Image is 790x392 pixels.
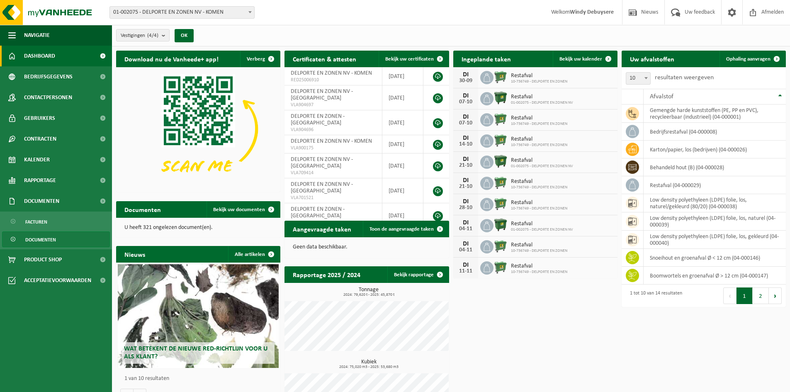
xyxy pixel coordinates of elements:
[457,177,474,184] div: DI
[382,203,424,228] td: [DATE]
[644,231,786,249] td: low density polyethyleen (LDPE) folie, los, gekleurd (04-000040)
[289,365,449,369] span: 2024: 75,020 m3 - 2025: 53,680 m3
[24,87,72,108] span: Contactpersonen
[511,136,567,143] span: Restafval
[2,214,110,229] a: Facturen
[382,67,424,85] td: [DATE]
[511,94,573,100] span: Restafval
[291,138,372,144] span: DELPORTE EN ZONEN NV - KOMEN
[24,249,62,270] span: Product Shop
[382,85,424,110] td: [DATE]
[644,267,786,285] td: boomwortels en groenafval Ø > 12 cm (04-000147)
[511,164,573,169] span: 01-002075 - DELPORTE EN ZONEN NV
[291,181,353,194] span: DELPORTE EN ZONEN NV - [GEOGRAPHIC_DATA]
[511,206,567,211] span: 10-736749 - DELPORTE EN ZONEN
[511,227,573,232] span: 01-002075 - DELPORTE EN ZONEN NV
[511,221,573,227] span: Restafval
[644,123,786,141] td: bedrijfsrestafval (04-000008)
[493,70,508,84] img: WB-0660-HPE-GN-01
[116,29,170,41] button: Vestigingen(4/4)
[382,135,424,153] td: [DATE]
[457,205,474,211] div: 28-10
[124,346,267,360] span: Wat betekent de nieuwe RED-richtlijn voor u als klant?
[284,266,369,282] h2: Rapportage 2025 / 2024
[511,185,567,190] span: 10-736749 - DELPORTE EN ZONEN
[457,71,474,78] div: DI
[511,242,567,248] span: Restafval
[511,100,573,105] span: 01-002075 - DELPORTE EN ZONEN NV
[2,231,110,247] a: Documenten
[116,246,153,262] h2: Nieuws
[121,29,158,42] span: Vestigingen
[24,108,55,129] span: Gebruikers
[644,212,786,231] td: low density polyethyleen (LDPE) folie, los, naturel (04-000039)
[24,149,50,170] span: Kalender
[511,178,567,185] span: Restafval
[25,232,56,248] span: Documenten
[457,163,474,168] div: 21-10
[493,218,508,232] img: WB-1100-HPE-GN-01
[570,9,614,15] strong: Windy Debuysere
[284,221,360,237] h2: Aangevraagde taken
[24,25,50,46] span: Navigatie
[387,266,448,283] a: Bekijk rapportage
[511,79,567,84] span: 10-736749 - DELPORTE EN ZONEN
[511,143,567,148] span: 10-736749 - DELPORTE EN ZONEN
[24,170,56,191] span: Rapportage
[289,287,449,297] h3: Tonnage
[382,178,424,203] td: [DATE]
[291,113,345,126] span: DELPORTE EN ZONEN - [GEOGRAPHIC_DATA]
[511,73,567,79] span: Restafval
[737,287,753,304] button: 1
[293,244,440,250] p: Geen data beschikbaar.
[457,219,474,226] div: DI
[379,51,448,67] a: Bekijk uw certificaten
[291,70,372,76] span: DELPORTE EN ZONEN NV - KOMEN
[511,157,573,164] span: Restafval
[291,77,375,83] span: RED25006910
[457,262,474,268] div: DI
[493,112,508,126] img: WB-0660-HPE-GN-01
[289,359,449,369] h3: Kubiek
[457,156,474,163] div: DI
[655,74,714,81] label: resultaten weergeven
[24,66,73,87] span: Bedrijfsgegevens
[382,110,424,135] td: [DATE]
[753,287,769,304] button: 2
[291,170,375,176] span: VLA709414
[382,153,424,178] td: [DATE]
[644,249,786,267] td: snoeihout en groenafval Ø < 12 cm (04-000146)
[118,264,279,368] a: Wat betekent de nieuwe RED-richtlijn voor u als klant?
[228,246,280,263] a: Alle artikelen
[24,129,56,149] span: Contracten
[457,135,474,141] div: DI
[622,51,683,67] h2: Uw afvalstoffen
[289,293,449,297] span: 2024: 79,620 t - 2025: 45,870 t
[213,207,265,212] span: Bekijk uw documenten
[559,56,602,62] span: Bekijk uw kalender
[457,241,474,247] div: DI
[457,93,474,99] div: DI
[124,225,272,231] p: U heeft 321 ongelezen document(en).
[116,67,280,190] img: Download de VHEPlus App
[650,93,673,100] span: Afvalstof
[626,73,650,84] span: 10
[720,51,785,67] a: Ophaling aanvragen
[626,287,682,305] div: 1 tot 10 van 14 resultaten
[726,56,771,62] span: Ophaling aanvragen
[110,7,254,18] span: 01-002075 - DELPORTE EN ZONEN NV - KOMEN
[291,127,375,133] span: VLA904696
[626,72,651,85] span: 10
[493,91,508,105] img: WB-1100-HPE-GN-01
[116,201,169,217] h2: Documenten
[644,158,786,176] td: behandeld hout (B) (04-000028)
[291,195,375,201] span: VLA701521
[240,51,280,67] button: Verberg
[291,145,375,151] span: VLA900175
[291,102,375,108] span: VLA904697
[385,56,434,62] span: Bekijk uw certificaten
[457,78,474,84] div: 30-09
[511,200,567,206] span: Restafval
[457,184,474,190] div: 21-10
[511,263,567,270] span: Restafval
